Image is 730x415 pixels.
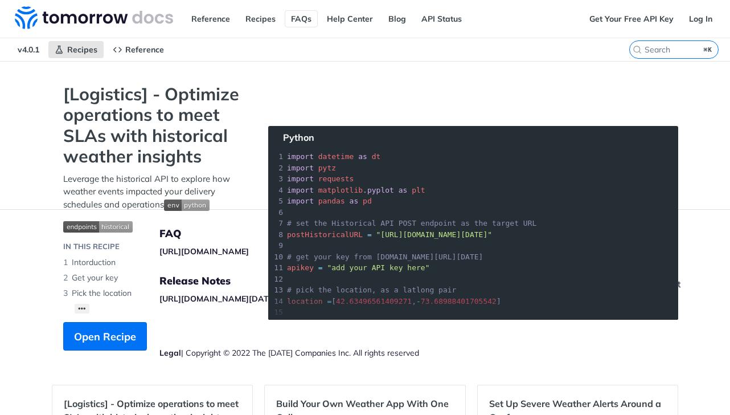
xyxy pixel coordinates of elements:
[164,199,210,210] span: Expand image
[11,41,46,58] span: v4.0.1
[164,200,210,211] img: env
[15,6,173,29] img: Tomorrow.io Weather API Docs
[125,44,164,55] span: Reference
[683,10,719,27] a: Log In
[583,10,680,27] a: Get Your Free API Key
[321,10,379,27] a: Help Center
[63,219,245,233] span: Expand image
[48,41,104,58] a: Recipes
[63,241,120,253] div: IN THIS RECIPE
[63,221,133,233] img: endpoint
[75,304,89,314] button: •••
[633,45,642,54] svg: Search
[285,10,318,27] a: FAQs
[67,44,97,55] span: Recipes
[239,10,282,27] a: Recipes
[106,41,170,58] a: Reference
[63,286,245,301] li: Pick the location
[63,322,147,351] button: Open Recipe
[185,10,236,27] a: Reference
[63,255,245,270] li: Intorduction
[382,10,412,27] a: Blog
[63,270,245,286] li: Get your key
[701,44,715,55] kbd: ⌘K
[63,173,245,211] p: Leverage the historical API to explore how weather events impacted your delivery schedules and op...
[415,10,468,27] a: API Status
[74,329,136,344] span: Open Recipe
[63,84,245,167] strong: [Logistics] - Optimize operations to meet SLAs with historical weather insights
